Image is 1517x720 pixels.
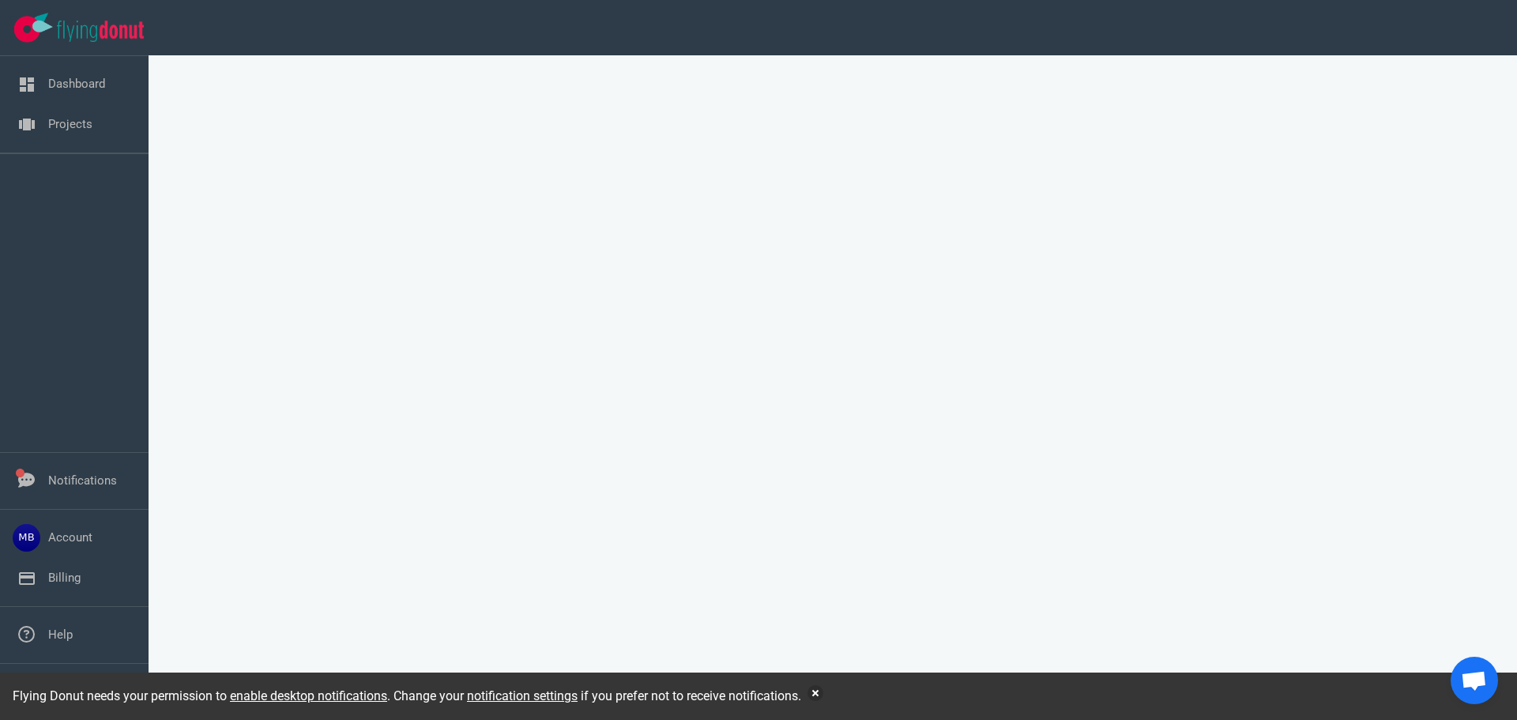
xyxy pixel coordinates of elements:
span: Flying Donut needs your permission to [13,688,387,703]
a: Billing [48,571,81,585]
span: . Change your if you prefer not to receive notifications. [387,688,801,703]
img: Flying Donut text logo [57,21,144,42]
a: Notifications [48,473,117,488]
a: Projects [48,117,92,131]
a: Help [48,628,73,642]
a: Dashboard [48,77,105,91]
a: Account [48,530,92,545]
a: notification settings [467,688,578,703]
a: enable desktop notifications [230,688,387,703]
a: Open de chat [1451,657,1498,704]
